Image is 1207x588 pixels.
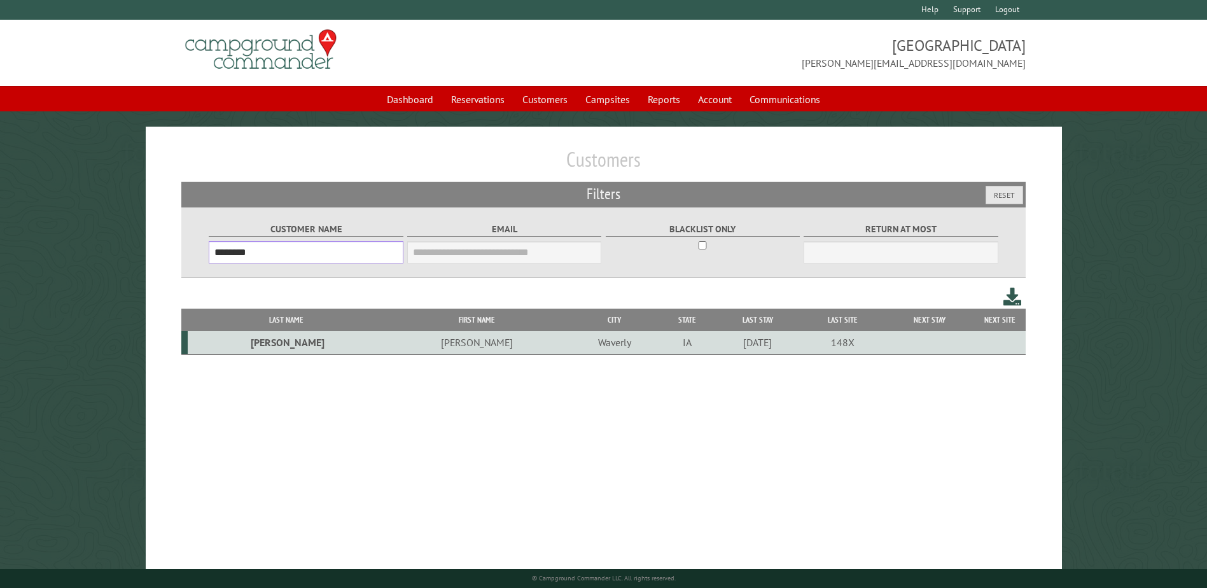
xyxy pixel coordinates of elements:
a: Reservations [443,87,512,111]
th: Last Site [801,309,886,331]
th: Last Stay [715,309,800,331]
th: First Name [385,309,569,331]
small: © Campground Commander LLC. All rights reserved. [532,574,676,582]
label: Email [407,222,601,237]
span: [GEOGRAPHIC_DATA] [PERSON_NAME][EMAIL_ADDRESS][DOMAIN_NAME] [604,35,1026,71]
img: Campground Commander [181,25,340,74]
h2: Filters [181,182,1025,206]
a: Reports [640,87,688,111]
button: Reset [986,186,1023,204]
a: Account [690,87,739,111]
label: Blacklist only [606,222,800,237]
label: Return at most [804,222,998,237]
td: Waverly [569,331,660,354]
div: [DATE] [716,336,799,349]
a: Customers [515,87,575,111]
th: Next Stay [885,309,974,331]
a: Dashboard [379,87,441,111]
a: Campsites [578,87,638,111]
a: Communications [742,87,828,111]
td: IA [660,331,715,354]
td: [PERSON_NAME] [385,331,569,354]
label: Customer Name [209,222,403,237]
th: Next Site [975,309,1026,331]
a: Download this customer list (.csv) [1003,285,1022,309]
h1: Customers [181,147,1025,182]
th: Last Name [188,309,384,331]
td: 148X [801,331,886,354]
th: City [569,309,660,331]
td: [PERSON_NAME] [188,331,384,354]
th: State [660,309,715,331]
